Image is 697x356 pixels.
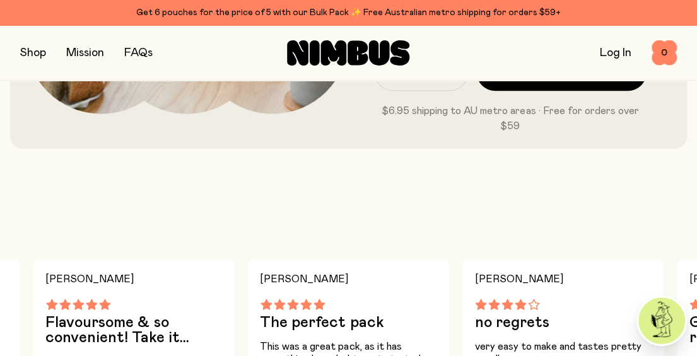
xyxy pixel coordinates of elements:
[260,315,436,330] h3: The perfect pack
[474,315,651,330] h3: no regrets
[45,270,222,289] h4: [PERSON_NAME]
[652,40,677,66] button: 0
[638,297,685,344] img: agent
[600,47,631,59] a: Log In
[124,47,153,59] a: FAQs
[45,315,222,345] h3: Flavoursome & so convenient! Take it anywhere!
[260,270,436,289] h4: [PERSON_NAME]
[474,270,651,289] h4: [PERSON_NAME]
[20,5,677,20] div: Get 6 pouches for the price of 5 with our Bulk Pack ✨ Free Australian metro shipping for orders $59+
[374,103,647,134] p: $6.95 shipping to AU metro areas · Free for orders over $59
[66,47,104,59] a: Mission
